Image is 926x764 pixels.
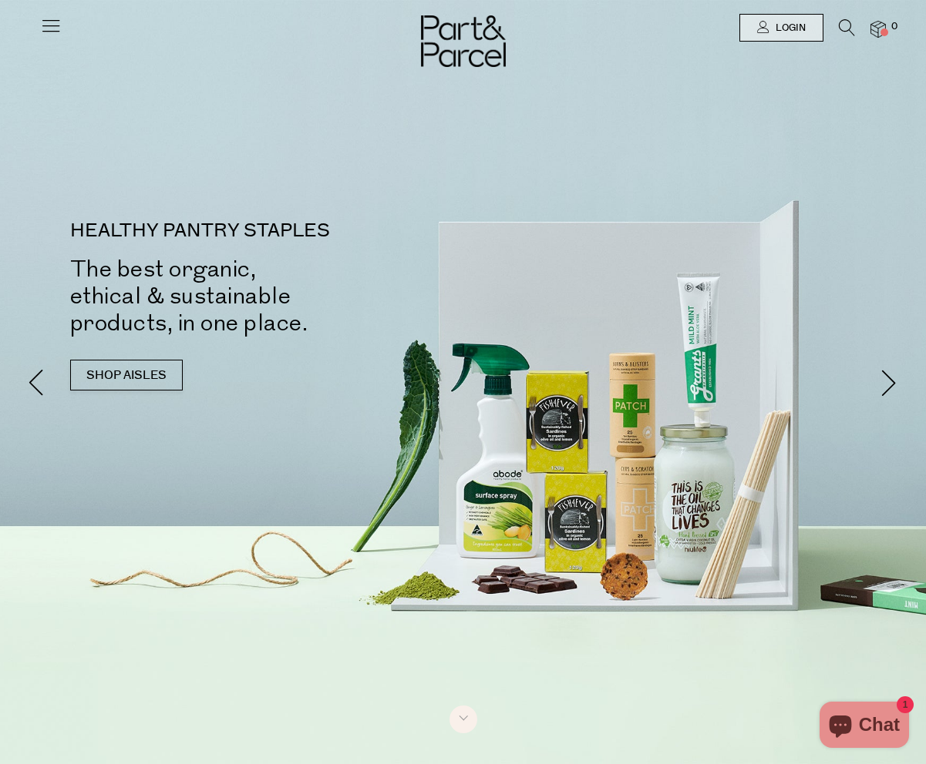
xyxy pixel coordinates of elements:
[772,22,806,35] span: Login
[421,15,506,67] img: Part&Parcel
[70,360,183,390] a: SHOP AISLES
[739,14,823,42] a: Login
[870,21,886,37] a: 0
[815,702,914,752] inbox-online-store-chat: Shopify online store chat
[887,20,901,34] span: 0
[70,256,487,337] h2: The best organic, ethical & sustainable products, in one place.
[70,222,487,240] p: HEALTHY PANTRY STAPLES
